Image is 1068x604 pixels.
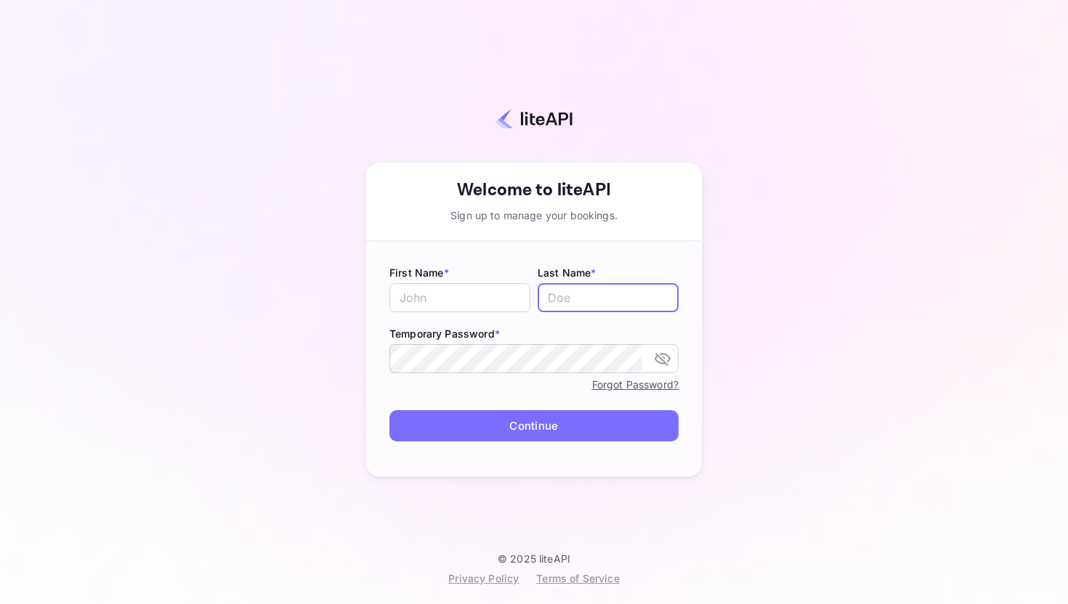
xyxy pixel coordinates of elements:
button: Continue [389,410,679,441]
div: Terms of Service [536,571,619,586]
input: Doe [538,283,679,312]
a: Forgot Password? [592,378,679,391]
img: liteapi [495,108,573,129]
a: Forgot Password? [592,375,679,393]
label: First Name [389,265,530,280]
input: John [389,283,530,312]
div: Sign up to manage your bookings. [366,208,702,223]
div: Welcome to liteAPI [366,177,702,203]
label: Temporary Password [389,326,679,341]
button: toggle password visibility [648,344,677,373]
p: © 2025 liteAPI [498,552,570,565]
div: Privacy Policy [448,571,519,586]
label: Last Name [538,265,679,280]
